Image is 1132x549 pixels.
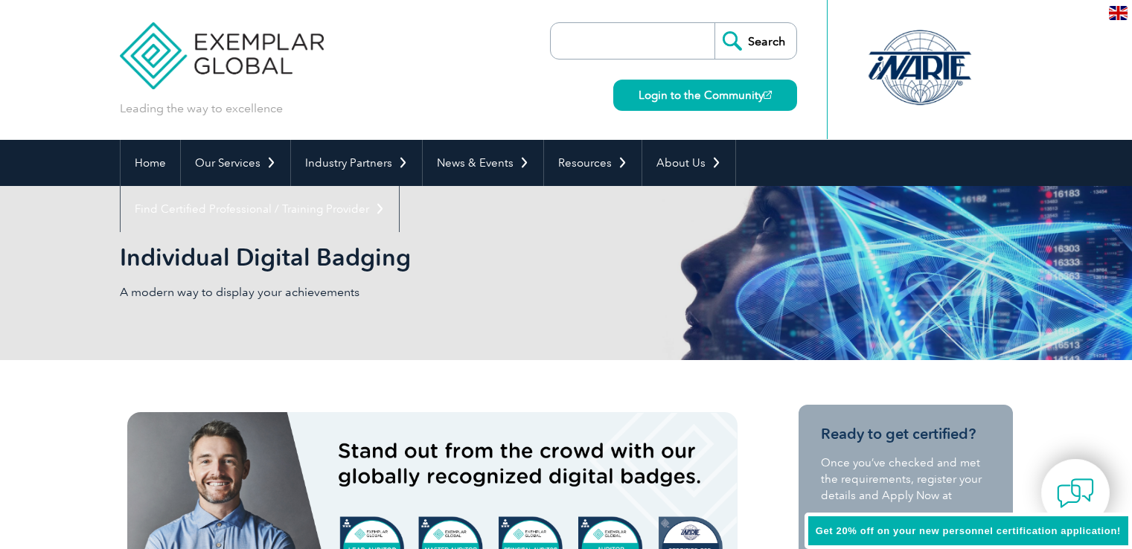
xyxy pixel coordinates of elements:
[821,455,991,504] p: Once you’ve checked and met the requirements, register your details and Apply Now at
[120,100,283,117] p: Leading the way to excellence
[816,525,1121,536] span: Get 20% off on your new personnel certification application!
[821,425,991,443] h3: Ready to get certified?
[121,140,180,186] a: Home
[1109,6,1128,20] img: en
[613,80,797,111] a: Login to the Community
[714,23,796,59] input: Search
[544,140,642,186] a: Resources
[120,245,745,269] h2: Individual Digital Badging
[764,91,772,99] img: open_square.png
[181,140,290,186] a: Our Services
[291,140,422,186] a: Industry Partners
[121,186,399,232] a: Find Certified Professional / Training Provider
[120,284,566,301] p: A modern way to display your achievements
[1057,475,1094,512] img: contact-chat.png
[423,140,543,186] a: News & Events
[642,140,735,186] a: About Us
